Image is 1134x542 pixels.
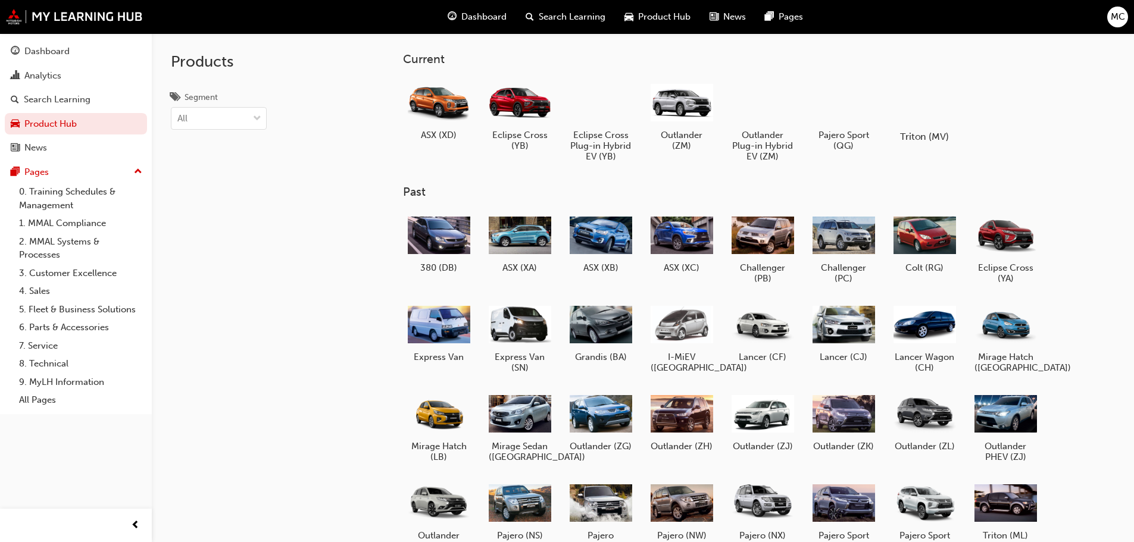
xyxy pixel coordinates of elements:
a: Outlander (ZM) [646,76,717,155]
h5: Outlander (ZK) [813,441,875,452]
a: search-iconSearch Learning [516,5,615,29]
h5: ASX (XA) [489,262,551,273]
a: Product Hub [5,113,147,135]
a: All Pages [14,391,147,409]
h3: Current [403,52,1079,66]
div: Search Learning [24,93,90,106]
a: Outlander (ZG) [565,387,636,456]
h5: ASX (XB) [570,262,632,273]
a: 1. MMAL Compliance [14,214,147,233]
a: ASX (XC) [646,209,717,278]
h5: Mirage Sedan ([GEOGRAPHIC_DATA]) [489,441,551,462]
h5: Eclipse Cross (YA) [974,262,1037,284]
h5: Triton (MV) [891,131,957,142]
span: up-icon [134,164,142,180]
a: ASX (XA) [484,209,555,278]
h5: I-MiEV ([GEOGRAPHIC_DATA]) [651,352,713,373]
a: Analytics [5,65,147,87]
h5: Pajero Sport (QG) [813,130,875,151]
span: car-icon [11,119,20,130]
a: Lancer (CF) [727,298,798,367]
span: Pages [779,10,803,24]
a: Grandis (BA) [565,298,636,367]
a: 3. Customer Excellence [14,264,147,283]
h5: Outlander (ZH) [651,441,713,452]
h2: Products [171,52,267,71]
span: pages-icon [11,167,20,178]
h5: Pajero (NX) [732,530,794,541]
a: News [5,137,147,159]
h5: Triton (ML) [974,530,1037,541]
h5: Outlander (ZG) [570,441,632,452]
h5: Eclipse Cross Plug-in Hybrid EV (YB) [570,130,632,162]
a: news-iconNews [700,5,755,29]
a: 7. Service [14,337,147,355]
a: Outlander (ZK) [808,387,879,456]
h5: Pajero (NW) [651,530,713,541]
a: I-MiEV ([GEOGRAPHIC_DATA]) [646,298,717,378]
h5: Pajero (NS) [489,530,551,541]
a: Mirage Sedan ([GEOGRAPHIC_DATA]) [484,387,555,467]
span: Product Hub [638,10,691,24]
h5: Challenger (PB) [732,262,794,284]
button: Pages [5,161,147,183]
h5: Outlander (ZM) [651,130,713,151]
a: 2. MMAL Systems & Processes [14,233,147,264]
a: Triton (MV) [889,76,960,145]
button: DashboardAnalyticsSearch LearningProduct HubNews [5,38,147,161]
a: Challenger (PB) [727,209,798,289]
a: 8. Technical [14,355,147,373]
a: Eclipse Cross (YB) [484,76,555,155]
a: Dashboard [5,40,147,62]
h5: Lancer (CJ) [813,352,875,362]
a: 6. Parts & Accessories [14,318,147,337]
a: Outlander (ZJ) [727,387,798,456]
h5: ASX (XD) [408,130,470,140]
h5: Colt (RG) [894,262,956,273]
div: Dashboard [24,45,70,58]
div: Pages [24,165,49,179]
a: Lancer (CJ) [808,298,879,367]
a: pages-iconPages [755,5,813,29]
span: pages-icon [765,10,774,24]
div: Segment [185,92,218,104]
a: Search Learning [5,89,147,111]
h5: 380 (DB) [408,262,470,273]
img: mmal [6,9,143,24]
span: MC [1111,10,1125,24]
a: Outlander Plug-in Hybrid EV (ZM) [727,76,798,166]
h5: Outlander (ZL) [894,441,956,452]
a: 380 (DB) [403,209,474,278]
span: down-icon [253,111,261,127]
a: 4. Sales [14,282,147,300]
a: ASX (XB) [565,209,636,278]
a: car-iconProduct Hub [615,5,700,29]
a: Express Van [403,298,474,367]
a: Eclipse Cross (YA) [970,209,1041,289]
h5: Mirage Hatch ([GEOGRAPHIC_DATA]) [974,352,1037,373]
a: 9. MyLH Information [14,373,147,391]
a: Outlander (ZH) [646,387,717,456]
h5: Mirage Hatch (LB) [408,441,470,462]
a: Lancer Wagon (CH) [889,298,960,378]
a: 5. Fleet & Business Solutions [14,300,147,319]
span: tags-icon [171,93,180,104]
div: All [177,112,188,126]
a: Outlander (ZL) [889,387,960,456]
a: 0. Training Schedules & Management [14,183,147,214]
h5: Express Van (SN) [489,352,551,373]
h5: Challenger (PC) [813,262,875,284]
span: guage-icon [448,10,457,24]
a: Mirage Hatch (LB) [403,387,474,467]
a: Pajero Sport (QG) [808,76,879,155]
h5: Outlander Plug-in Hybrid EV (ZM) [732,130,794,162]
h5: Lancer (CF) [732,352,794,362]
h5: Grandis (BA) [570,352,632,362]
h5: ASX (XC) [651,262,713,273]
h5: Outlander PHEV (ZJ) [974,441,1037,462]
a: Challenger (PC) [808,209,879,289]
h5: Express Van [408,352,470,362]
span: car-icon [624,10,633,24]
